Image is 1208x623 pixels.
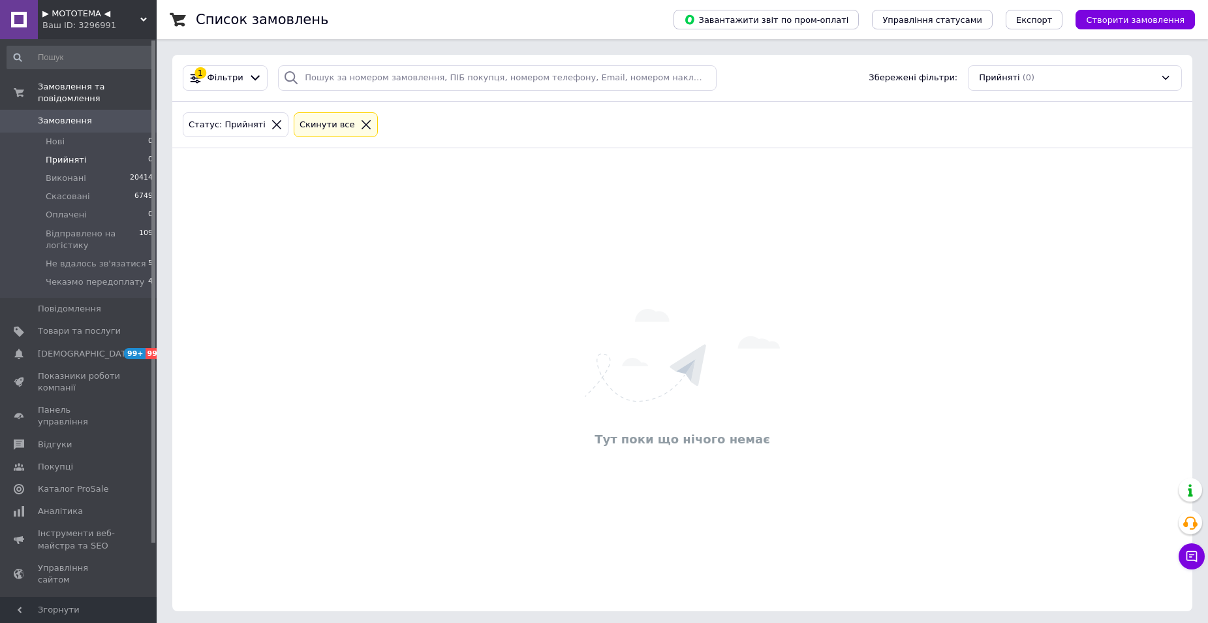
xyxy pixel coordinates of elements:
[186,118,268,132] div: Статус: Прийняті
[674,10,859,29] button: Завантажити звіт по пром-оплаті
[1023,72,1034,82] span: (0)
[882,15,982,25] span: Управління статусами
[139,228,153,251] span: 109
[46,258,146,270] span: Не вдалось зв'язатися
[148,154,153,166] span: 0
[196,12,328,27] h1: Список замовлень
[38,483,108,495] span: Каталог ProSale
[46,228,139,251] span: Відправлено на логістику
[872,10,993,29] button: Управління статусами
[38,370,121,394] span: Показники роботи компанії
[146,348,167,359] span: 99+
[869,72,957,84] span: Збережені фільтри:
[38,303,101,315] span: Повідомлення
[148,136,153,148] span: 0
[38,348,134,360] span: [DEMOGRAPHIC_DATA]
[38,81,157,104] span: Замовлення та повідомлення
[38,115,92,127] span: Замовлення
[46,154,86,166] span: Прийняті
[42,8,140,20] span: ▶ МОТОТЕМА ◀
[1062,14,1195,24] a: Створити замовлення
[148,258,153,270] span: 5
[979,72,1019,84] span: Прийняті
[1086,15,1185,25] span: Створити замовлення
[1016,15,1053,25] span: Експорт
[684,14,848,25] span: Завантажити звіт по пром-оплаті
[208,72,243,84] span: Фільтри
[278,65,717,91] input: Пошук за номером замовлення, ПІБ покупця, номером телефону, Email, номером накладної
[38,461,73,473] span: Покупці
[38,562,121,586] span: Управління сайтом
[38,528,121,551] span: Інструменти веб-майстра та SEO
[1006,10,1063,29] button: Експорт
[130,172,153,184] span: 20414
[194,67,206,79] div: 1
[46,209,87,221] span: Оплачені
[46,172,86,184] span: Виконані
[42,20,157,31] div: Ваш ID: 3296991
[38,505,83,517] span: Аналітика
[1179,543,1205,569] button: Чат з покупцем
[297,118,358,132] div: Cкинути все
[46,136,65,148] span: Нові
[38,439,72,451] span: Відгуки
[179,431,1186,447] div: Тут поки що нічого немає
[134,191,153,202] span: 6749
[7,46,154,69] input: Пошук
[148,276,153,288] span: 4
[46,276,145,288] span: Чекаэмо передоплату
[38,404,121,428] span: Панель управління
[38,325,121,337] span: Товари та послуги
[124,348,146,359] span: 99+
[1076,10,1195,29] button: Створити замовлення
[46,191,90,202] span: Скасовані
[148,209,153,221] span: 0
